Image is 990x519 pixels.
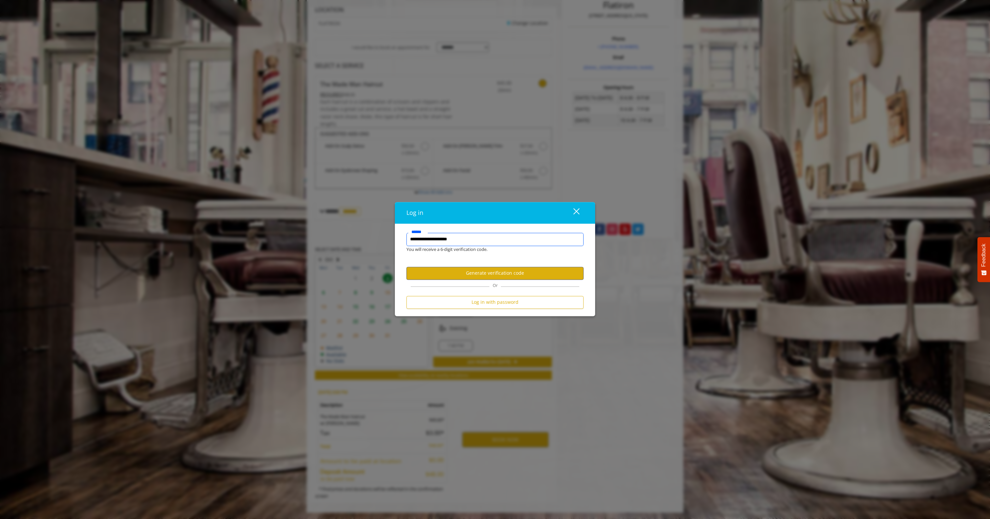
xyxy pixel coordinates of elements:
button: close dialog [561,206,584,220]
span: Or [489,282,501,288]
button: Feedback - Show survey [977,237,990,282]
span: Log in [406,209,423,217]
div: close dialog [566,208,579,218]
span: Feedback [981,244,987,267]
button: Generate verification code [406,267,584,280]
button: Log in with password [406,296,584,309]
div: You will receive a 6-digit verification code. [401,246,579,253]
